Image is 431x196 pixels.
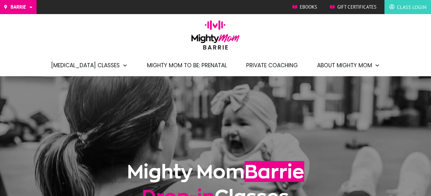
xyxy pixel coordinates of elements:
span: Barrie [245,161,304,182]
span: About Mighty Mom [317,60,372,71]
span: Ebooks [300,2,317,12]
span: Gift Certificates [337,2,376,12]
a: About Mighty Mom [317,60,380,71]
span: [MEDICAL_DATA] Classes [51,60,120,71]
a: Private Coaching [246,60,298,71]
span: Class Login [397,2,426,12]
a: Ebooks [292,2,317,12]
a: Barrie [3,2,33,12]
span: Barrie [11,2,26,12]
a: Mighty Mom to Be: Prenatal [147,60,227,71]
a: Class Login [389,2,426,12]
a: Gift Certificates [330,2,376,12]
a: [MEDICAL_DATA] Classes [51,60,128,71]
img: mightymom-logo-barrie [188,20,243,54]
